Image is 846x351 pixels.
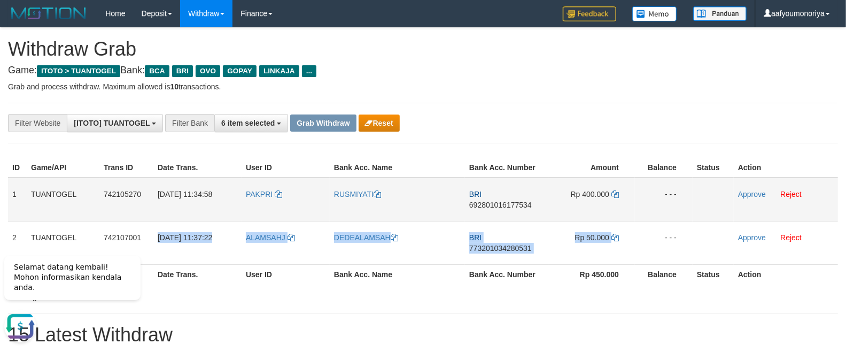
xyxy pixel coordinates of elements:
[469,190,482,199] span: BRI
[693,264,734,284] th: Status
[635,158,693,178] th: Balance
[359,115,400,132] button: Reset
[611,233,619,242] a: Copy 50000 to clipboard
[8,178,27,222] td: 1
[469,201,532,209] span: Copy 692801016177534 to clipboard
[104,233,141,242] span: 742107001
[465,264,548,284] th: Bank Acc. Number
[99,158,153,178] th: Trans ID
[334,190,381,199] a: RUSMIYATI
[14,17,121,45] span: Selamat datang kembali! Mohon informasikan kendala anda.
[259,65,299,77] span: LINKAJA
[37,65,120,77] span: ITOTO > TUANTOGEL
[780,190,802,199] a: Reject
[635,178,693,222] td: - - -
[170,82,178,91] strong: 10
[246,190,282,199] a: PAKPRI
[571,190,609,199] span: Rp 400.000
[165,114,214,132] div: Filter Bank
[8,221,27,264] td: 2
[738,190,766,199] a: Approve
[330,158,465,178] th: Bank Acc. Name
[246,190,273,199] span: PAKPRI
[153,264,242,284] th: Date Trans.
[158,190,212,199] span: [DATE] 11:34:58
[8,65,838,76] h4: Game: Bank:
[221,119,275,127] span: 6 item selected
[738,233,766,242] a: Approve
[27,178,99,222] td: TUANTOGEL
[780,233,802,242] a: Reject
[8,5,89,21] img: MOTION_logo.png
[632,6,677,21] img: Button%20Memo.svg
[469,233,482,242] span: BRI
[302,65,316,77] span: ...
[67,114,163,132] button: [ITOTO] TUANTOGEL
[563,6,616,21] img: Feedback.jpg
[693,6,747,21] img: panduan.png
[242,158,330,178] th: User ID
[246,233,285,242] span: ALAMSAHJ
[104,190,141,199] span: 742105270
[8,287,345,302] div: Showing 1 to 2 of 2 entries
[330,264,465,284] th: Bank Acc. Name
[4,64,36,96] button: Open LiveChat chat widget
[196,65,220,77] span: OVO
[74,119,150,127] span: [ITOTO] TUANTOGEL
[548,158,635,178] th: Amount
[8,158,27,178] th: ID
[693,158,734,178] th: Status
[734,158,838,178] th: Action
[8,324,838,346] h1: 15 Latest Withdraw
[27,221,99,264] td: TUANTOGEL
[548,264,635,284] th: Rp 450.000
[153,158,242,178] th: Date Trans.
[145,65,169,77] span: BCA
[158,233,212,242] span: [DATE] 11:37:22
[290,115,356,132] button: Grab Withdraw
[8,39,838,60] h1: Withdraw Grab
[242,264,330,284] th: User ID
[635,221,693,264] td: - - -
[734,264,838,284] th: Action
[223,65,257,77] span: GOPAY
[8,81,838,92] p: Grab and process withdraw. Maximum allowed is transactions.
[27,158,99,178] th: Game/API
[611,190,619,199] a: Copy 400000 to clipboard
[469,244,532,253] span: Copy 773201034280531 to clipboard
[246,233,295,242] a: ALAMSAHJ
[172,65,193,77] span: BRI
[575,233,610,242] span: Rp 50.000
[214,114,288,132] button: 6 item selected
[334,233,398,242] a: DEDEALAMSAH
[465,158,548,178] th: Bank Acc. Number
[635,264,693,284] th: Balance
[8,114,67,132] div: Filter Website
